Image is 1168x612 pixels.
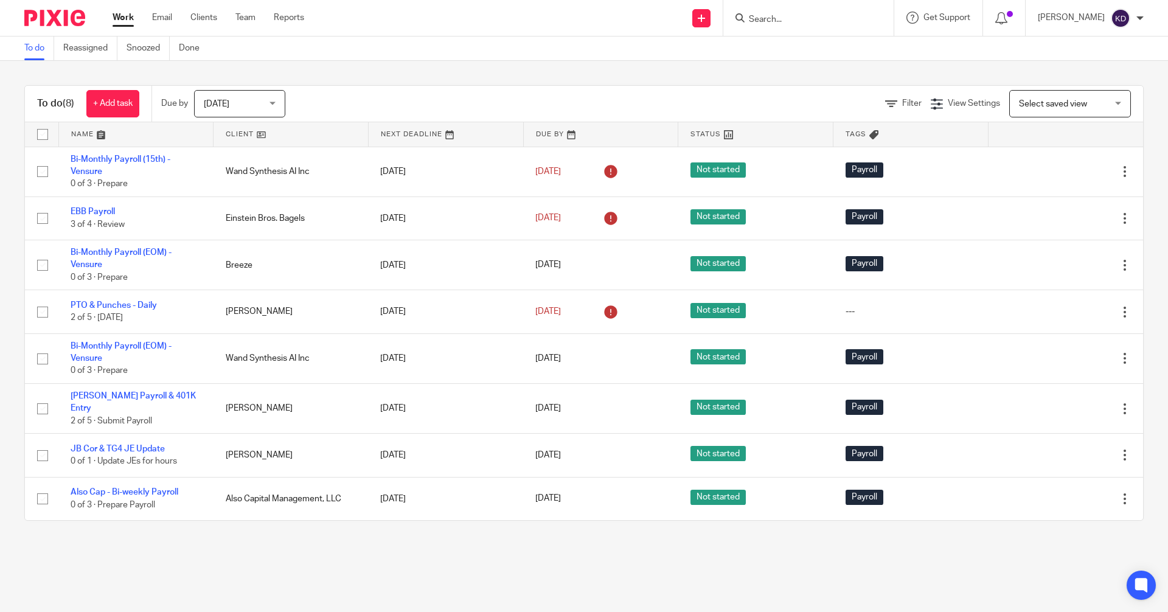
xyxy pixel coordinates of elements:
[846,131,866,137] span: Tags
[690,162,746,178] span: Not started
[846,305,976,318] div: ---
[274,12,304,24] a: Reports
[71,392,196,412] a: [PERSON_NAME] Payroll & 401K Entry
[690,446,746,461] span: Not started
[535,307,561,316] span: [DATE]
[113,12,134,24] a: Work
[846,349,883,364] span: Payroll
[71,220,125,229] span: 3 of 4 · Review
[190,12,217,24] a: Clients
[748,15,857,26] input: Search
[535,495,561,503] span: [DATE]
[24,37,54,60] a: To do
[86,90,139,117] a: + Add task
[63,37,117,60] a: Reassigned
[71,501,155,509] span: 0 of 3 · Prepare Payroll
[214,240,369,290] td: Breeze
[161,97,188,110] p: Due by
[948,99,1000,108] span: View Settings
[214,196,369,240] td: Einstein Bros. Bagels
[24,10,85,26] img: Pixie
[690,256,746,271] span: Not started
[214,383,369,433] td: [PERSON_NAME]
[1019,100,1087,108] span: Select saved view
[902,99,922,108] span: Filter
[214,333,369,383] td: Wand Synthesis AI Inc
[690,400,746,415] span: Not started
[535,354,561,363] span: [DATE]
[71,248,172,269] a: Bi-Monthly Payroll (EOM) - Vensure
[179,37,209,60] a: Done
[846,256,883,271] span: Payroll
[535,261,561,269] span: [DATE]
[535,451,561,459] span: [DATE]
[535,214,561,223] span: [DATE]
[37,97,74,110] h1: To do
[535,404,561,412] span: [DATE]
[690,349,746,364] span: Not started
[368,434,523,477] td: [DATE]
[690,303,746,318] span: Not started
[71,342,172,363] a: Bi-Monthly Payroll (EOM) - Vensure
[368,147,523,196] td: [DATE]
[214,147,369,196] td: Wand Synthesis AI Inc
[63,99,74,108] span: (8)
[923,13,970,22] span: Get Support
[214,290,369,333] td: [PERSON_NAME]
[204,100,229,108] span: [DATE]
[71,207,115,216] a: EBB Payroll
[71,488,178,496] a: Also Cap - Bi-weekly Payroll
[690,209,746,224] span: Not started
[71,155,170,176] a: Bi-Monthly Payroll (15th) - Vensure
[71,367,128,375] span: 0 of 3 · Prepare
[846,162,883,178] span: Payroll
[368,383,523,433] td: [DATE]
[1038,12,1105,24] p: [PERSON_NAME]
[846,400,883,415] span: Payroll
[214,477,369,520] td: Also Capital Management, LLC
[127,37,170,60] a: Snoozed
[368,333,523,383] td: [DATE]
[152,12,172,24] a: Email
[71,417,152,425] span: 2 of 5 · Submit Payroll
[368,290,523,333] td: [DATE]
[71,179,128,188] span: 0 of 3 · Prepare
[71,457,177,466] span: 0 of 1 · Update JEs for hours
[71,273,128,282] span: 0 of 3 · Prepare
[368,196,523,240] td: [DATE]
[846,446,883,461] span: Payroll
[690,490,746,505] span: Not started
[71,301,157,310] a: PTO & Punches - Daily
[71,445,165,453] a: JB Cor & TG4 JE Update
[214,434,369,477] td: [PERSON_NAME]
[1111,9,1130,28] img: svg%3E
[71,314,123,322] span: 2 of 5 · [DATE]
[235,12,255,24] a: Team
[846,209,883,224] span: Payroll
[535,167,561,176] span: [DATE]
[846,490,883,505] span: Payroll
[368,477,523,520] td: [DATE]
[368,240,523,290] td: [DATE]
